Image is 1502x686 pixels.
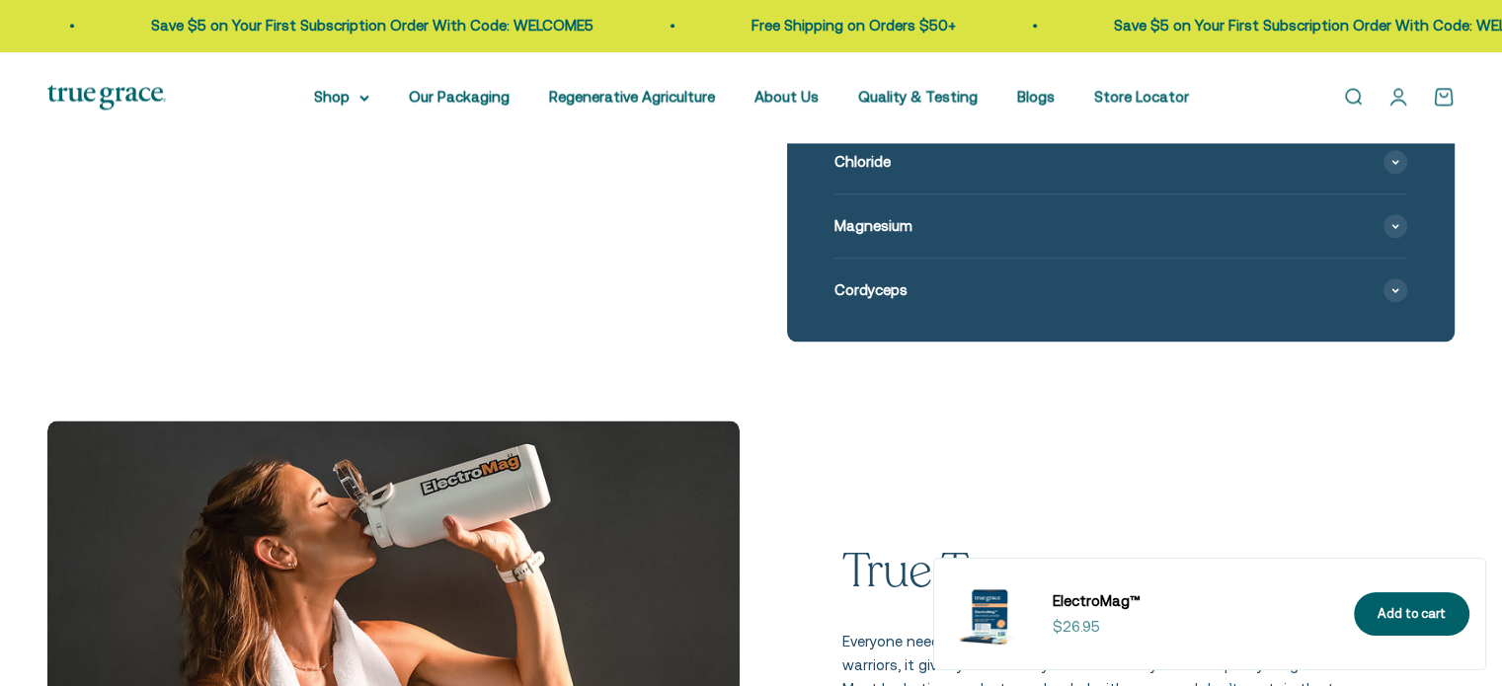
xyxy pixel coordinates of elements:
summary: Shop [314,85,369,109]
span: Cordyceps [834,278,908,302]
summary: Cordyceps [834,259,1408,322]
img: ElectroMag™ [950,574,1029,653]
button: Add to cart [1354,592,1469,637]
p: Save $5 on Your First Subscription Order With Code: WELCOME5 [122,14,565,38]
a: Free Shipping on Orders $50+ [723,17,927,34]
a: Blogs [1017,88,1055,105]
a: Store Locator [1094,88,1189,105]
div: Add to cart [1378,604,1446,625]
a: ElectroMag™ [1053,589,1330,613]
a: Our Packaging [409,88,510,105]
p: True Transparency [842,546,1377,598]
a: Regenerative Agriculture [549,88,715,105]
span: Magnesium [834,214,912,238]
a: Quality & Testing [858,88,978,105]
sale-price: $26.95 [1053,615,1100,639]
summary: Magnesium [834,194,1408,258]
a: About Us [754,88,819,105]
summary: Chloride [834,130,1408,193]
span: Chloride [834,150,891,174]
